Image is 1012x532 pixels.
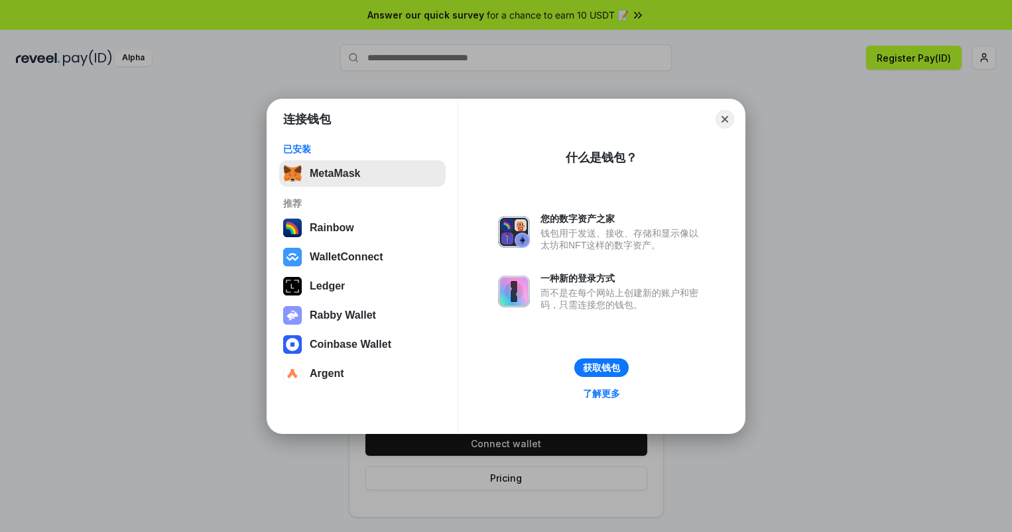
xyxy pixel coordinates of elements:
div: 您的数字资产之家 [540,213,705,225]
div: 什么是钱包？ [566,150,637,166]
img: svg+xml,%3Csvg%20xmlns%3D%22http%3A%2F%2Fwww.w3.org%2F2000%2Fsvg%22%20width%3D%2228%22%20height%3... [283,277,302,295]
img: svg+xml,%3Csvg%20xmlns%3D%22http%3A%2F%2Fwww.w3.org%2F2000%2Fsvg%22%20fill%3D%22none%22%20viewBox... [498,216,530,248]
div: 获取钱包 [583,362,620,374]
button: Rabby Wallet [279,302,446,329]
h1: 连接钱包 [283,111,331,127]
button: 获取钱包 [574,358,629,377]
div: Ledger [310,280,345,292]
img: svg+xml,%3Csvg%20fill%3D%22none%22%20height%3D%2233%22%20viewBox%3D%220%200%2035%2033%22%20width%... [283,164,302,183]
div: Rainbow [310,222,354,234]
button: Coinbase Wallet [279,331,446,358]
div: 钱包用于发送、接收、存储和显示像以太坊和NFT这样的数字资产。 [540,227,705,251]
button: WalletConnect [279,244,446,270]
div: Coinbase Wallet [310,339,391,350]
div: Rabby Wallet [310,309,376,321]
div: 而不是在每个网站上创建新的账户和密码，只需连接您的钱包。 [540,287,705,311]
div: 推荐 [283,197,442,209]
img: svg+xml,%3Csvg%20width%3D%22120%22%20height%3D%22120%22%20viewBox%3D%220%200%20120%20120%22%20fil... [283,219,302,237]
img: svg+xml,%3Csvg%20width%3D%2228%22%20height%3D%2228%22%20viewBox%3D%220%200%2028%2028%22%20fill%3D... [283,335,302,354]
button: MetaMask [279,160,446,187]
div: Argent [310,368,344,380]
div: 一种新的登录方式 [540,272,705,284]
button: Close [716,110,734,129]
a: 了解更多 [575,385,628,402]
img: svg+xml,%3Csvg%20xmlns%3D%22http%3A%2F%2Fwww.w3.org%2F2000%2Fsvg%22%20fill%3D%22none%22%20viewBox... [498,276,530,307]
img: svg+xml,%3Csvg%20width%3D%2228%22%20height%3D%2228%22%20viewBox%3D%220%200%2028%2028%22%20fill%3D... [283,248,302,266]
div: 了解更多 [583,388,620,399]
div: 已安装 [283,143,442,155]
div: MetaMask [310,168,360,180]
button: Ledger [279,273,446,299]
img: svg+xml,%3Csvg%20width%3D%2228%22%20height%3D%2228%22%20viewBox%3D%220%200%2028%2028%22%20fill%3D... [283,364,302,383]
div: WalletConnect [310,251,383,263]
button: Argent [279,360,446,387]
img: svg+xml,%3Csvg%20xmlns%3D%22http%3A%2F%2Fwww.w3.org%2F2000%2Fsvg%22%20fill%3D%22none%22%20viewBox... [283,306,302,325]
button: Rainbow [279,215,446,241]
